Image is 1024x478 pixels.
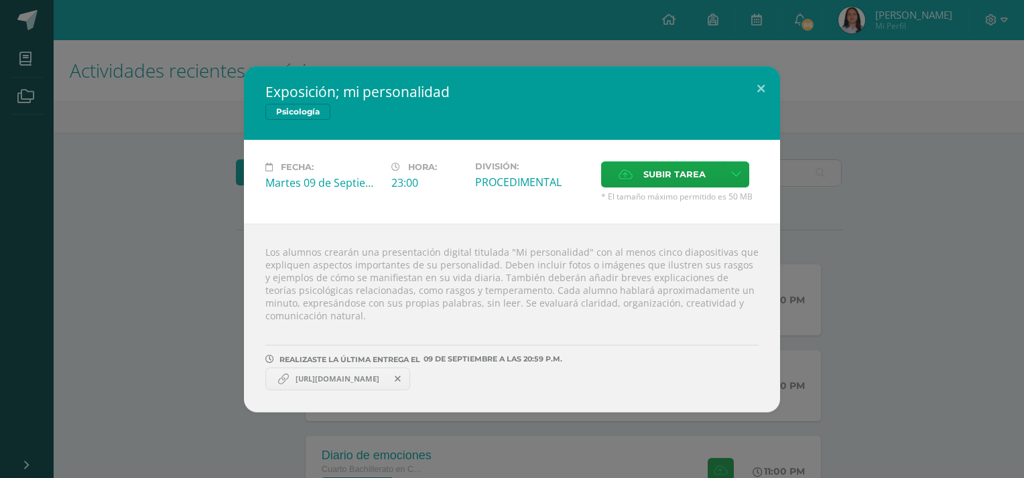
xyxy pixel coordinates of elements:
[265,368,410,390] a: https://www.canva.com/design/DAGyiG2jcTY/p4iriUnBGtaHupTb8JzjNg/edit?utm_content=DAGyiG2jcTY&utm_...
[265,82,759,101] h2: Exposición; mi personalidad
[408,162,437,172] span: Hora:
[475,175,590,189] div: PROCEDIMENTAL
[601,191,759,202] span: * El tamaño máximo permitido es 50 MB
[265,175,381,190] div: Martes 09 de Septiembre
[387,372,409,386] span: Remover entrega
[279,355,420,364] span: REALIZASTE LA ÚLTIMA ENTREGA EL
[643,162,706,187] span: Subir tarea
[281,162,314,172] span: Fecha:
[391,175,464,190] div: 23:00
[289,374,386,384] span: [URL][DOMAIN_NAME]
[244,224,780,412] div: Los alumnos crearán una presentación digital titulada "Mi personalidad" con al menos cinco diapos...
[742,66,780,112] button: Close (Esc)
[265,104,330,120] span: Psicología
[475,161,590,171] label: División:
[420,359,562,360] span: 09 DE septiembre A LAS 20:59 P.M.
